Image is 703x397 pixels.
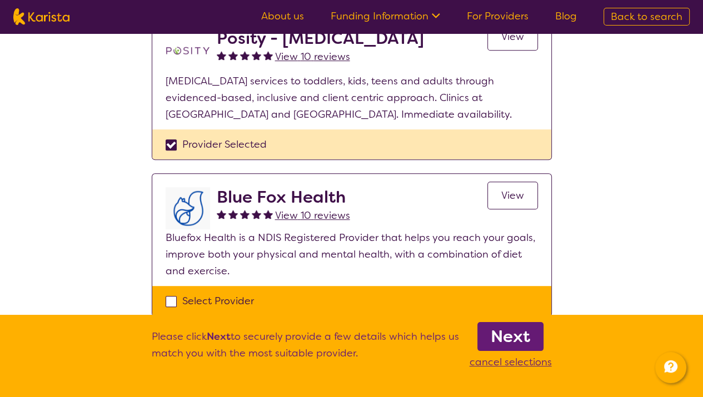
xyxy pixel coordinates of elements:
img: fullstar [217,51,226,60]
p: [MEDICAL_DATA] services to toddlers, kids, teens and adults through evidenced-based, inclusive an... [166,73,538,123]
img: t1bslo80pcylnzwjhndq.png [166,28,210,73]
a: View [487,182,538,209]
span: Back to search [611,10,682,23]
a: About us [261,9,304,23]
img: fullstar [252,51,261,60]
b: Next [207,330,231,343]
img: fullstar [228,209,238,219]
img: Karista logo [13,8,69,25]
span: View [501,189,524,202]
img: fullstar [263,51,273,60]
img: fullstar [252,209,261,219]
img: fullstar [217,209,226,219]
h2: Blue Fox Health [217,187,350,207]
a: View 10 reviews [275,48,350,65]
a: Back to search [604,8,690,26]
img: fullstar [240,51,250,60]
h2: Posity - [MEDICAL_DATA] [217,28,424,48]
p: cancel selections [470,354,552,370]
a: View 10 reviews [275,207,350,224]
img: fullstar [263,209,273,219]
b: Next [491,325,530,348]
img: lyehhyr6avbivpacwqcf.png [166,187,210,229]
a: For Providers [467,9,529,23]
p: Bluefox Health is a NDIS Registered Provider that helps you reach your goals, improve both your p... [166,229,538,279]
a: View [487,23,538,51]
img: fullstar [240,209,250,219]
p: Please click to securely provide a few details which helps us match you with the most suitable pr... [152,328,459,370]
img: fullstar [228,51,238,60]
span: View 10 reviews [275,209,350,222]
button: Channel Menu [655,352,686,383]
span: View [501,30,524,43]
span: View 10 reviews [275,50,350,63]
a: Funding Information [331,9,440,23]
a: Blog [555,9,577,23]
a: Next [477,322,544,351]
